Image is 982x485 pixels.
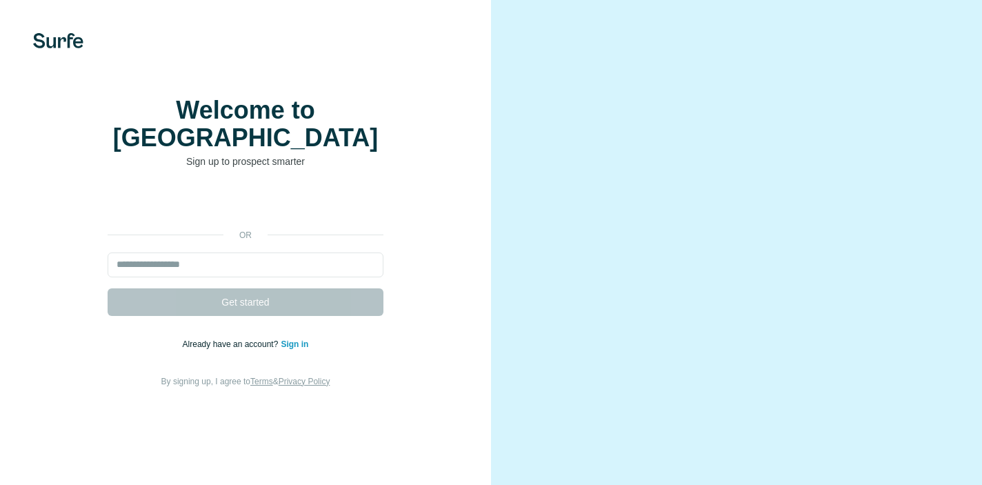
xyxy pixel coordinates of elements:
[279,377,330,386] a: Privacy Policy
[33,33,83,48] img: Surfe's logo
[223,229,268,241] p: or
[108,97,383,152] h1: Welcome to [GEOGRAPHIC_DATA]
[250,377,273,386] a: Terms
[183,339,281,349] span: Already have an account?
[281,339,308,349] a: Sign in
[161,377,330,386] span: By signing up, I agree to &
[101,189,390,219] iframe: Bouton "Se connecter avec Google"
[108,155,383,168] p: Sign up to prospect smarter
